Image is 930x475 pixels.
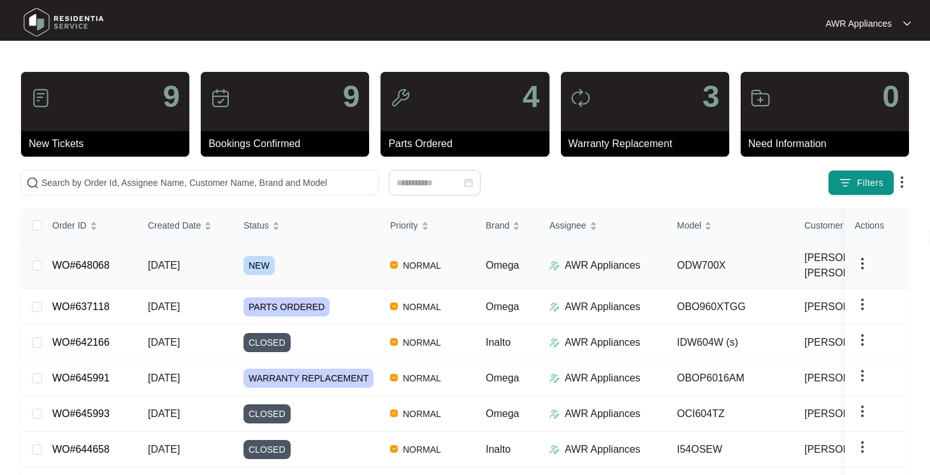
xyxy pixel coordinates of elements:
span: [DATE] [148,444,180,455]
img: dropdown arrow [855,332,870,348]
img: dropdown arrow [855,368,870,383]
span: NORMAL [398,335,446,350]
p: AWR Appliances [565,442,641,457]
img: Assigner Icon [549,373,560,383]
img: Vercel Logo [390,261,398,269]
span: CLOSED [243,333,291,352]
img: dropdown arrow [855,439,870,455]
span: Status [243,218,269,232]
p: New Tickets [29,136,189,152]
span: NORMAL [398,442,446,457]
td: OBOP6016AM [667,360,794,396]
span: Omega [486,260,519,271]
span: Omega [486,372,519,383]
span: [PERSON_NAME]... [804,371,897,386]
span: [PERSON_NAME] [804,299,889,315]
img: icon [750,88,771,108]
span: NORMAL [398,406,446,422]
th: Status [233,209,380,243]
img: icon [31,88,51,108]
button: filter iconFilters [828,170,894,195]
a: WO#642166 [52,337,110,348]
span: [DATE] [148,301,180,312]
span: [DATE] [148,372,180,383]
img: Assigner Icon [549,444,560,455]
a: WO#645993 [52,408,110,419]
img: icon [210,88,231,108]
p: 9 [343,82,360,112]
span: NEW [243,256,275,275]
a: WO#637118 [52,301,110,312]
span: [PERSON_NAME]... [804,406,897,422]
td: OCI604TZ [667,396,794,432]
p: AWR Appliances [565,299,641,315]
span: WARRANTY REPLACEMENT [243,369,374,388]
span: CLOSED [243,440,291,459]
th: Brand [476,209,539,243]
p: 3 [702,82,720,112]
span: Model [677,218,701,232]
img: filter icon [839,176,852,189]
span: Omega [486,301,519,312]
span: NORMAL [398,258,446,273]
span: [DATE] [148,260,180,271]
p: AWR Appliances [565,335,641,350]
img: Assigner Icon [549,337,560,348]
p: AWR Appliances [565,371,641,386]
p: AWR Appliances [825,17,892,30]
img: Assigner Icon [549,302,560,312]
td: ODW700X [667,243,794,289]
span: [PERSON_NAME] [804,442,889,457]
span: Inalto [486,444,511,455]
th: Order ID [42,209,138,243]
img: Vercel Logo [390,302,398,310]
p: AWR Appliances [565,406,641,422]
p: 0 [882,82,899,112]
span: Customer Name [804,218,869,232]
span: [PERSON_NAME] [804,335,889,350]
th: Customer Name [794,209,922,243]
td: IDW604W (s) [667,325,794,360]
span: NORMAL [398,371,446,386]
img: Assigner Icon [549,260,560,271]
img: Assigner Icon [549,409,560,419]
span: Priority [390,218,418,232]
img: residentia service logo [19,3,108,41]
img: dropdown arrow [855,404,870,419]
span: NORMAL [398,299,446,315]
span: PARTS ORDERED [243,297,330,316]
span: Inalto [486,337,511,348]
a: WO#645991 [52,372,110,383]
img: icon [570,88,591,108]
span: [PERSON_NAME] & [PERSON_NAME] [804,250,905,281]
span: [DATE] [148,408,180,419]
th: Created Date [138,209,233,243]
img: dropdown arrow [903,20,911,27]
p: Bookings Confirmed [208,136,369,152]
p: Need Information [748,136,909,152]
img: Vercel Logo [390,409,398,417]
th: Model [667,209,794,243]
span: Brand [486,218,509,232]
span: Order ID [52,218,87,232]
th: Actions [845,209,908,243]
td: OBO960XTGG [667,289,794,325]
a: WO#644658 [52,444,110,455]
p: AWR Appliances [565,258,641,273]
img: search-icon [26,176,39,189]
span: Filters [857,176,883,190]
span: CLOSED [243,404,291,423]
span: Created Date [148,218,201,232]
p: Warranty Replacement [569,136,729,152]
input: Search by Order Id, Assignee Name, Customer Name, Brand and Model [41,176,373,190]
img: icon [390,88,411,108]
img: dropdown arrow [855,256,870,271]
img: Vercel Logo [390,374,398,381]
img: dropdown arrow [894,174,910,190]
th: Priority [380,209,476,243]
th: Assignee [539,209,667,243]
span: Omega [486,408,519,419]
img: Vercel Logo [390,445,398,453]
p: 9 [163,82,180,112]
td: I54OSEW [667,432,794,467]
